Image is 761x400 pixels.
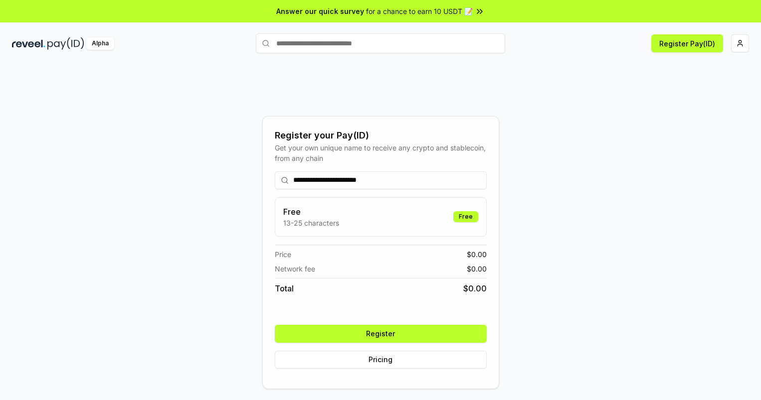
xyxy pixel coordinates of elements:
[275,351,487,369] button: Pricing
[275,249,291,260] span: Price
[275,282,294,294] span: Total
[275,264,315,274] span: Network fee
[651,34,723,52] button: Register Pay(ID)
[275,142,487,163] div: Get your own unique name to receive any crypto and stablecoin, from any chain
[276,6,364,16] span: Answer our quick survey
[467,264,487,274] span: $ 0.00
[12,37,45,50] img: reveel_dark
[467,249,487,260] span: $ 0.00
[47,37,84,50] img: pay_id
[86,37,114,50] div: Alpha
[463,282,487,294] span: $ 0.00
[366,6,473,16] span: for a chance to earn 10 USDT 📝
[275,325,487,343] button: Register
[453,211,478,222] div: Free
[283,206,339,218] h3: Free
[283,218,339,228] p: 13-25 characters
[275,129,487,142] div: Register your Pay(ID)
